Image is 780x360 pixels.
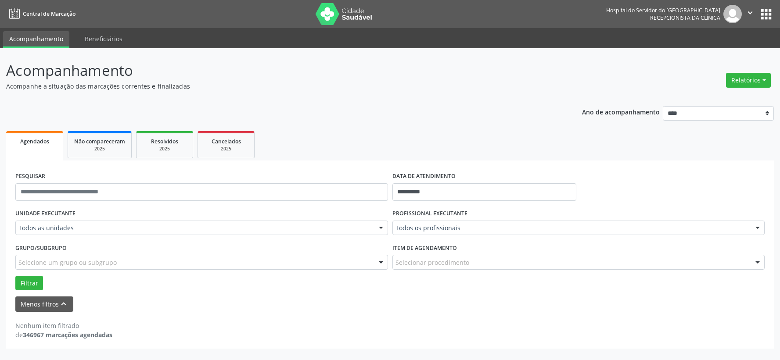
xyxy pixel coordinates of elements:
[6,60,543,82] p: Acompanhamento
[742,5,758,23] button: 
[74,138,125,145] span: Não compareceram
[582,106,660,117] p: Ano de acompanhamento
[15,296,73,312] button: Menos filtroskeyboard_arrow_up
[74,146,125,152] div: 2025
[395,258,469,267] span: Selecionar procedimento
[392,170,456,183] label: DATA DE ATENDIMENTO
[650,14,720,21] span: Recepcionista da clínica
[59,299,68,309] i: keyboard_arrow_up
[723,5,742,23] img: img
[745,8,755,18] i: 
[23,10,75,18] span: Central de Marcação
[20,138,49,145] span: Agendados
[15,276,43,291] button: Filtrar
[143,146,187,152] div: 2025
[23,331,112,339] strong: 346967 marcações agendadas
[204,146,248,152] div: 2025
[6,82,543,91] p: Acompanhe a situação das marcações correntes e finalizadas
[392,241,457,255] label: Item de agendamento
[18,224,370,232] span: Todos as unidades
[395,224,747,232] span: Todos os profissionais
[6,7,75,21] a: Central de Marcação
[15,170,45,183] label: PESQUISAR
[151,138,178,145] span: Resolvidos
[758,7,774,22] button: apps
[79,31,129,46] a: Beneficiários
[3,31,69,48] a: Acompanhamento
[18,258,117,267] span: Selecione um grupo ou subgrupo
[15,207,75,221] label: UNIDADE EXECUTANTE
[606,7,720,14] div: Hospital do Servidor do [GEOGRAPHIC_DATA]
[392,207,467,221] label: PROFISSIONAL EXECUTANTE
[15,330,112,339] div: de
[15,241,67,255] label: Grupo/Subgrupo
[212,138,241,145] span: Cancelados
[15,321,112,330] div: Nenhum item filtrado
[726,73,771,88] button: Relatórios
